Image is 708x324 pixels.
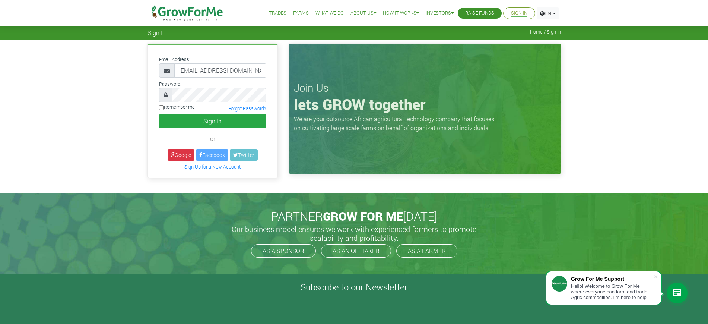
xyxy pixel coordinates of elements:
a: AS A FARMER [396,244,457,258]
a: Farms [293,9,309,17]
a: EN [537,7,559,19]
div: Grow For Me Support [571,276,654,282]
input: Email Address [174,63,266,78]
p: We are your outsource African agricultural technology company that focuses on cultivating large s... [294,114,499,132]
a: AS A SPONSOR [251,244,316,258]
label: Remember me [159,104,195,111]
label: Email Address: [159,56,190,63]
a: Google [168,149,194,161]
div: Hello! Welcome to Grow For Me where everyone can farm and trade Agric commodities. I'm here to help. [571,283,654,300]
h1: lets GROW together [294,95,556,113]
input: Remember me [159,105,164,110]
a: Sign Up for a New Account [184,164,241,170]
span: Sign In [147,29,166,36]
span: Home / Sign In [530,29,561,35]
button: Sign In [159,114,266,128]
a: Trades [269,9,286,17]
label: Password: [159,81,181,88]
h5: Our business model ensures we work with experienced farmers to promote scalability and profitabil... [224,224,485,242]
span: GROW FOR ME [323,208,403,224]
a: Sign In [511,9,527,17]
h2: PARTNER [DATE] [150,209,558,223]
h3: Join Us [294,82,556,94]
a: Raise Funds [465,9,494,17]
a: What We Do [315,9,344,17]
div: or [159,134,266,143]
a: About Us [350,9,376,17]
a: How it Works [383,9,419,17]
a: AS AN OFFTAKER [321,244,391,258]
h4: Subscribe to our Newsletter [9,282,699,293]
a: Forgot Password? [228,106,266,111]
a: Investors [426,9,454,17]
